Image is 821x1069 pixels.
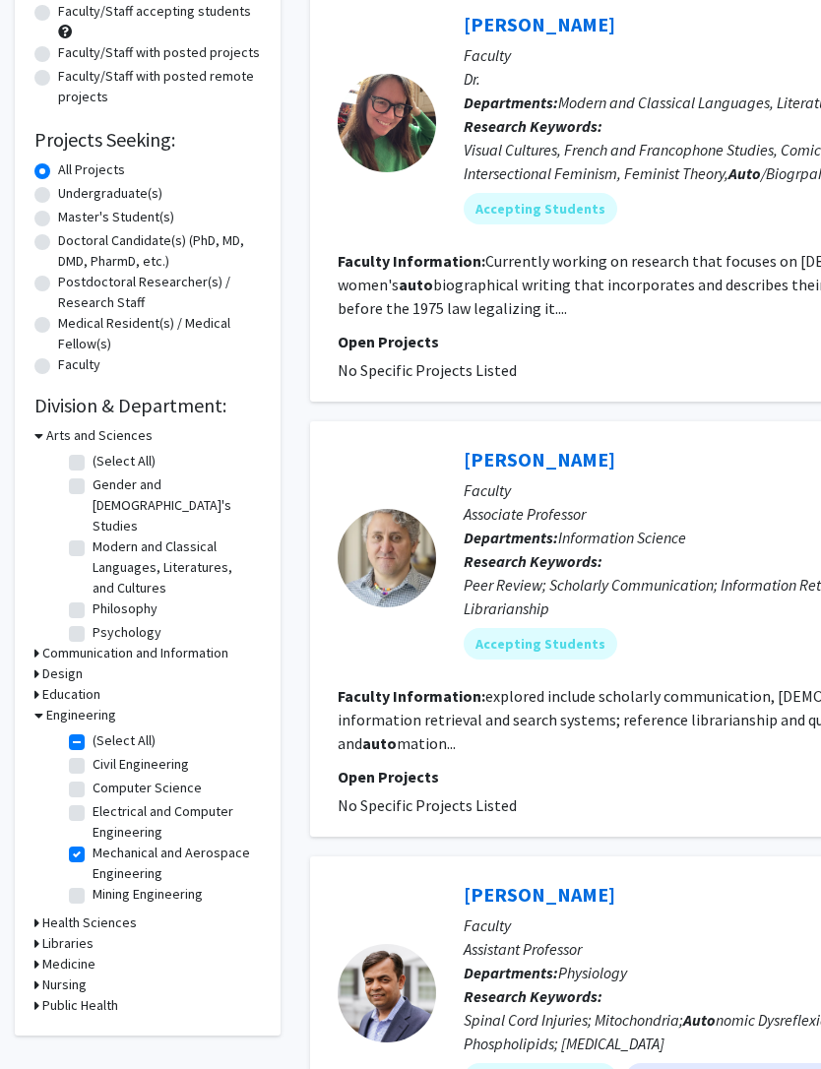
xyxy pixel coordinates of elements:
[42,684,100,705] h3: Education
[464,93,558,112] b: Departments:
[93,622,161,643] label: Psychology
[93,598,158,619] label: Philosophy
[338,686,485,706] b: Faculty Information:
[93,884,203,905] label: Mining Engineering
[464,12,615,36] a: [PERSON_NAME]
[58,159,125,180] label: All Projects
[42,663,83,684] h3: Design
[58,66,261,107] label: Faculty/Staff with posted remote projects
[93,451,156,472] label: (Select All)
[42,933,94,954] h3: Libraries
[58,272,261,313] label: Postdoctoral Researcher(s) / Research Staff
[58,207,174,227] label: Master's Student(s)
[338,251,485,271] b: Faculty Information:
[46,705,116,725] h3: Engineering
[338,360,517,380] span: No Specific Projects Listed
[34,128,261,152] h2: Projects Seeking:
[362,733,397,753] b: auto
[58,354,100,375] label: Faculty
[93,801,256,843] label: Electrical and Computer Engineering
[464,528,558,547] b: Departments:
[42,975,87,995] h3: Nursing
[15,980,84,1054] iframe: Chat
[399,275,433,294] b: auto
[46,425,153,446] h3: Arts and Sciences
[58,1,251,22] label: Faculty/Staff accepting students
[93,843,256,884] label: Mechanical and Aerospace Engineering
[93,730,156,751] label: (Select All)
[464,963,558,982] b: Departments:
[58,230,261,272] label: Doctoral Candidate(s) (PhD, MD, DMD, PharmD, etc.)
[464,551,602,571] b: Research Keywords:
[558,963,627,982] span: Physiology
[58,42,260,63] label: Faculty/Staff with posted projects
[93,754,189,775] label: Civil Engineering
[93,778,202,798] label: Computer Science
[93,474,256,536] label: Gender and [DEMOGRAPHIC_DATA]'s Studies
[464,193,617,224] mat-chip: Accepting Students
[558,528,686,547] span: Information Science
[683,1010,716,1030] b: Auto
[464,882,615,907] a: [PERSON_NAME]
[464,986,602,1006] b: Research Keywords:
[42,912,137,933] h3: Health Sciences
[58,183,162,204] label: Undergraduate(s)
[464,116,602,136] b: Research Keywords:
[338,795,517,815] span: No Specific Projects Listed
[42,954,95,975] h3: Medicine
[93,536,256,598] label: Modern and Classical Languages, Literatures, and Cultures
[34,394,261,417] h2: Division & Department:
[464,447,615,472] a: [PERSON_NAME]
[464,628,617,660] mat-chip: Accepting Students
[42,643,228,663] h3: Communication and Information
[58,313,261,354] label: Medical Resident(s) / Medical Fellow(s)
[728,163,761,183] b: Auto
